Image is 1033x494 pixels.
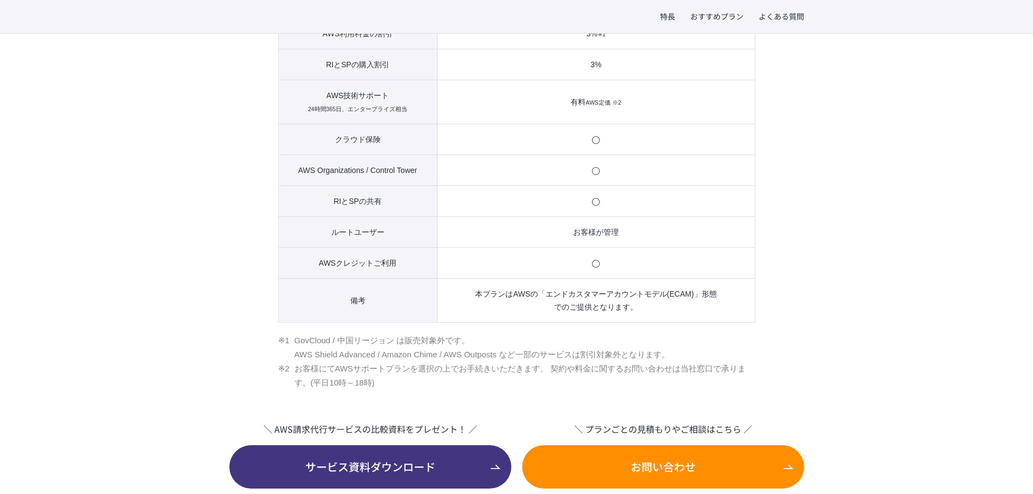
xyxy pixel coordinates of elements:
[278,49,437,80] th: RIとSPの購入割引
[229,445,511,489] a: サービス資料ダウンロード
[586,99,621,106] small: AWS定価 ※2
[278,80,437,124] th: AWS技術サポート
[437,124,755,155] td: ◯
[437,80,755,124] td: 有料
[308,106,407,112] small: 24時間365日、エンタープライズ相当
[278,124,437,155] th: クラウド保険
[522,445,804,489] a: お問い合わせ
[278,362,755,390] li: お客様にてAWSサポートプランを選択の上でお手続きいただきます。 契約や料金に関するお問い合わせは当社窓口で承ります。(平日10時～18時)
[278,155,437,186] th: AWS Organizations / Control Tower
[437,155,755,186] td: ◯
[522,459,804,475] span: お問い合わせ
[278,279,437,323] th: 備考
[278,248,437,279] th: AWSクレジットご利用
[660,11,675,22] a: 特長
[229,422,511,435] em: ＼ AWS請求代行サービスの比較資料をプレゼント！ ／
[598,31,606,37] small: ※1
[759,11,804,22] a: よくある質問
[437,279,755,323] td: 本プランはAWSの「エンドカスタマーアカウントモデル(ECAM)」形態 でのご提供となります。
[278,186,437,217] th: RIとSPの共有
[278,333,755,362] li: GovCloud / 中国リージョン は販売対象外です。 AWS Shield Advanced / Amazon Chime / AWS Outposts など一部のサービスは割引対象外となります。
[522,422,804,435] em: ＼ プランごとの見積もりやご相談はこちら ／
[278,18,437,49] th: AWS利用料金の割引
[437,217,755,248] td: お客様が管理
[437,49,755,80] td: 3%
[437,186,755,217] td: ◯
[229,459,511,475] span: サービス資料ダウンロード
[278,217,437,248] th: ルートユーザー
[690,11,743,22] a: おすすめプラン
[437,248,755,279] td: ◯
[437,18,755,49] td: 3%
